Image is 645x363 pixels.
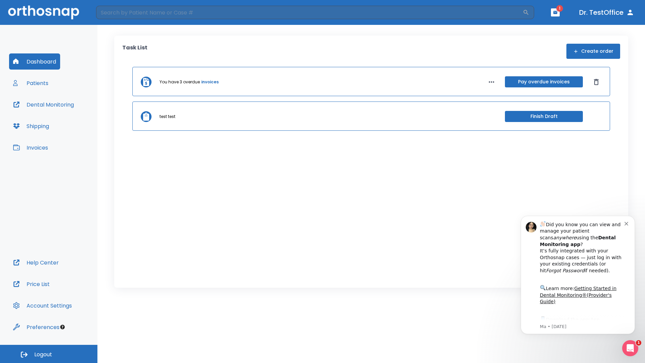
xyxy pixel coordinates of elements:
[9,75,52,91] button: Patients
[9,96,78,113] button: Dental Monitoring
[29,110,114,144] div: Download the app: | ​ Let us know if you need help getting started!
[505,76,583,87] button: Pay overdue invoices
[9,297,76,314] button: Account Settings
[9,139,52,156] button: Invoices
[8,5,79,19] img: Orthosnap
[160,114,175,120] p: test test
[566,44,620,59] button: Create order
[9,118,53,134] button: Shipping
[201,79,219,85] a: invoices
[9,53,60,70] button: Dashboard
[160,79,200,85] p: You have 3 overdue
[636,340,641,346] span: 1
[556,5,563,12] span: 1
[591,77,602,87] button: Dismiss
[114,14,119,20] button: Dismiss notification
[29,111,89,123] a: App Store
[9,254,63,271] button: Help Center
[34,351,52,358] span: Logout
[122,44,147,59] p: Task List
[505,111,583,122] button: Finish Draft
[9,319,63,335] button: Preferences
[511,206,645,345] iframe: Intercom notifications message
[29,118,114,124] p: Message from Ma, sent 3w ago
[622,340,638,356] iframe: Intercom live chat
[9,276,54,292] button: Price List
[59,324,66,330] div: Tooltip anchor
[96,6,523,19] input: Search by Patient Name or Case #
[576,6,637,18] button: Dr. TestOffice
